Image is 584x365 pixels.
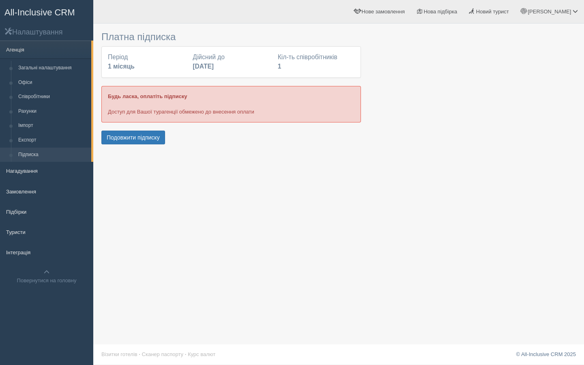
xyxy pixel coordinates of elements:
h3: Платна підписка [101,32,361,42]
div: Дійсний до [189,53,273,71]
a: Візитки готелів [101,351,137,357]
button: Подовжити підписку [101,131,165,144]
a: © All-Inclusive CRM 2025 [516,351,576,357]
a: Загальні налаштування [15,61,91,75]
span: · [185,351,187,357]
b: Будь ласка, оплатіть підписку [108,93,187,99]
a: Курс валют [188,351,215,357]
a: Імпорт [15,118,91,133]
a: Рахунки [15,104,91,119]
span: Нове замовлення [362,9,405,15]
a: Офіси [15,75,91,90]
div: Доступ для Вашої турагенції обмежено до внесення оплати [101,86,361,122]
span: Нова підбірка [424,9,457,15]
a: Експорт [15,133,91,148]
span: All-Inclusive CRM [4,7,75,17]
span: Новий турист [476,9,509,15]
a: Співробітники [15,90,91,104]
a: Підписка [15,148,91,162]
b: 1 [278,63,281,70]
div: Період [104,53,189,71]
span: [PERSON_NAME] [528,9,571,15]
span: · [139,351,140,357]
b: 1 місяць [108,63,135,70]
a: All-Inclusive CRM [0,0,93,23]
div: Кіл-ть співробітників [274,53,359,71]
b: [DATE] [193,63,214,70]
a: Сканер паспорту [142,351,183,357]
